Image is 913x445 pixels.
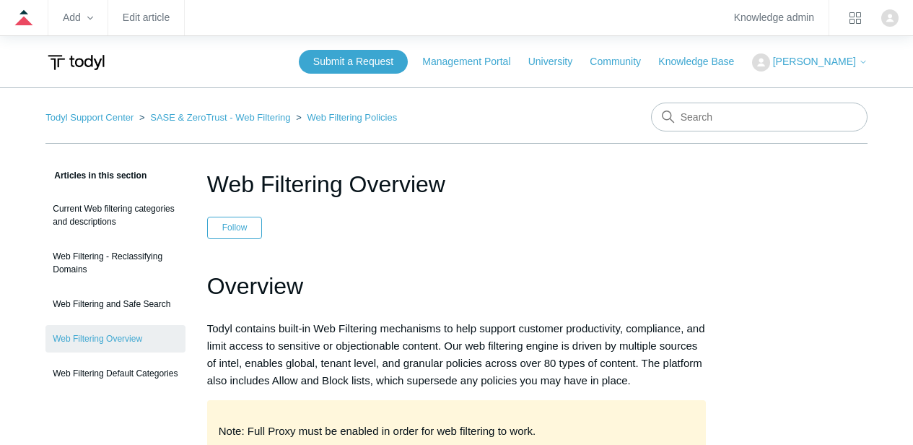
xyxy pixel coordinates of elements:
[45,195,185,236] a: Current Web filtering categories and descriptions
[207,268,706,305] h1: Overview
[45,290,185,318] a: Web Filtering and Safe Search
[45,243,185,283] a: Web Filtering - Reclassifying Domains
[219,423,694,440] p: Note: Full Proxy must be enabled in order for web filtering to work.
[207,167,706,202] h1: Web Filtering Overview
[207,320,706,389] p: Todyl contains built-in Web Filtering mechanisms to help support customer productivity, complianc...
[752,53,868,72] button: [PERSON_NAME]
[45,112,134,123] a: Todyl Support Center
[45,170,147,181] span: Articles in this section
[307,112,397,123] a: Web Filtering Policies
[590,54,655,69] a: Community
[123,14,170,22] a: Edit article
[45,360,185,387] a: Web Filtering Default Categories
[293,112,397,123] li: Web Filtering Policies
[136,112,293,123] li: SASE & ZeroTrust - Web Filtering
[651,103,868,131] input: Search
[299,50,408,74] a: Submit a Request
[45,49,107,76] img: Todyl Support Center Help Center home page
[528,54,587,69] a: University
[63,14,93,22] zd-hc-trigger: Add
[773,56,856,67] span: [PERSON_NAME]
[422,54,525,69] a: Management Portal
[45,325,185,353] a: Web Filtering Overview
[734,14,814,22] a: Knowledge admin
[150,112,290,123] a: SASE & ZeroTrust - Web Filtering
[45,112,136,123] li: Todyl Support Center
[658,54,748,69] a: Knowledge Base
[881,9,899,27] zd-hc-trigger: Click your profile icon to open the profile menu
[207,217,263,238] button: Follow Article
[881,9,899,27] img: user avatar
